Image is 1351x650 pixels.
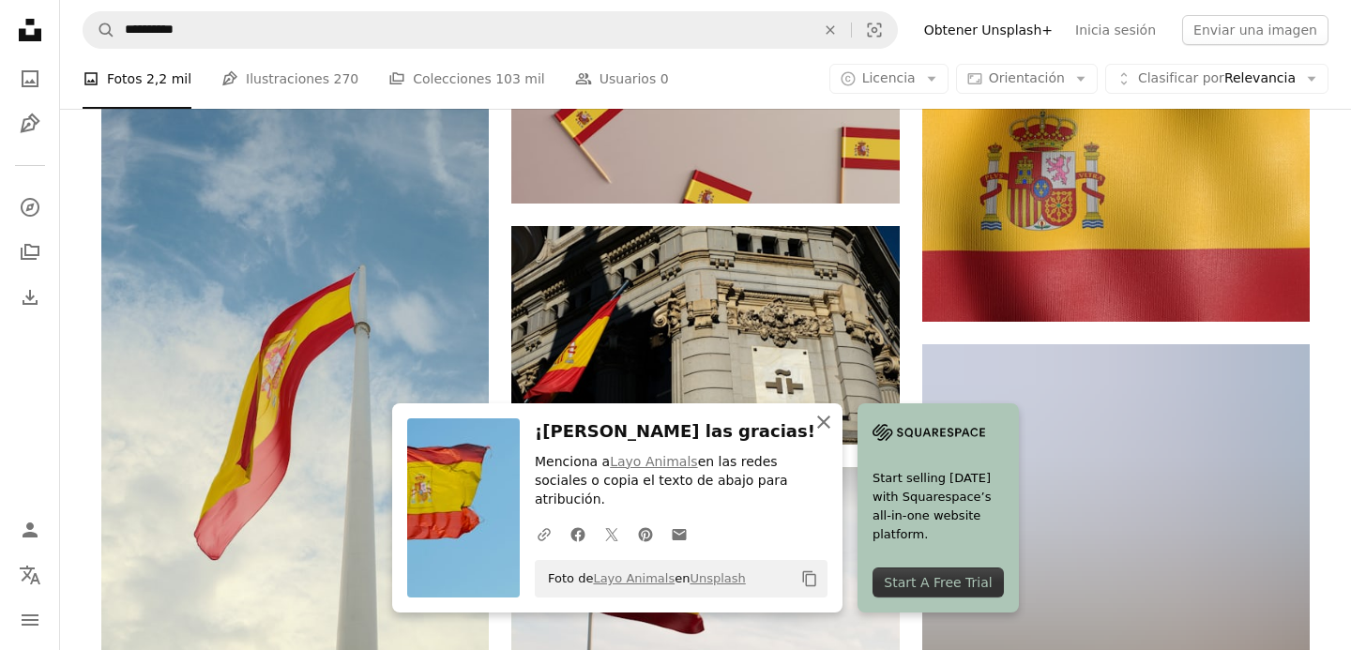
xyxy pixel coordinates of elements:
button: Búsqueda visual [852,12,897,48]
a: Un gran edificio con un reloj en la parte delantera [511,326,899,343]
button: Licencia [829,64,949,94]
a: Obtener Unsplash+ [913,15,1064,45]
p: Menciona a en las redes sociales o copia el texto de abajo para atribución. [535,453,827,509]
a: Inicio — Unsplash [11,11,49,53]
span: Clasificar por [1138,70,1224,85]
a: Layo Animals [610,454,697,469]
a: La bandera de España ondeando en el viento [922,158,1310,174]
a: Comparte en Facebook [561,515,595,552]
button: Clasificar porRelevancia [1105,64,1328,94]
span: Foto de en [539,564,746,594]
a: Layo Animals [593,571,675,585]
a: Ilustraciones [11,105,49,143]
a: Unsplash [690,571,745,585]
a: una bandera roja y amarilla ondeando al viento [101,382,489,399]
span: Orientación [989,70,1065,85]
a: Comparte en Pinterest [629,515,662,552]
a: Colecciones 103 mil [388,49,545,109]
a: Usuarios 0 [575,49,669,109]
button: Borrar [810,12,851,48]
button: Idioma [11,556,49,594]
span: Start selling [DATE] with Squarespace’s all-in-one website platform. [873,469,1004,544]
button: Copiar al portapapeles [794,563,826,595]
a: Colecciones [11,234,49,271]
span: 0 [660,68,669,89]
button: Enviar una imagen [1182,15,1328,45]
a: Explorar [11,189,49,226]
button: Orientación [956,64,1098,94]
div: Start A Free Trial [873,567,1004,597]
img: La bandera de España ondeando en el viento [922,11,1310,322]
span: 103 mil [495,68,545,89]
img: file-1705255347840-230a6ab5bca9image [873,418,985,446]
a: Start selling [DATE] with Squarespace’s all-in-one website platform.Start A Free Trial [858,403,1019,612]
a: Ilustraciones 270 [221,49,358,109]
h3: ¡[PERSON_NAME] las gracias! [535,418,827,446]
a: Iniciar sesión / Registrarse [11,511,49,549]
a: Comparte en Twitter [595,515,629,552]
span: Relevancia [1138,69,1296,88]
span: 270 [333,68,358,89]
button: Buscar en Unsplash [83,12,115,48]
a: Fotos [11,60,49,98]
a: Comparte por correo electrónico [662,515,696,552]
form: Encuentra imágenes en todo el sitio [83,11,898,49]
a: Inicia sesión [1064,15,1167,45]
a: Historial de descargas [11,279,49,316]
button: Menú [11,601,49,639]
img: Un gran edificio con un reloj en la parte delantera [511,226,899,445]
a: Una bandera ondeando en el aire [922,627,1310,643]
span: Licencia [862,70,916,85]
